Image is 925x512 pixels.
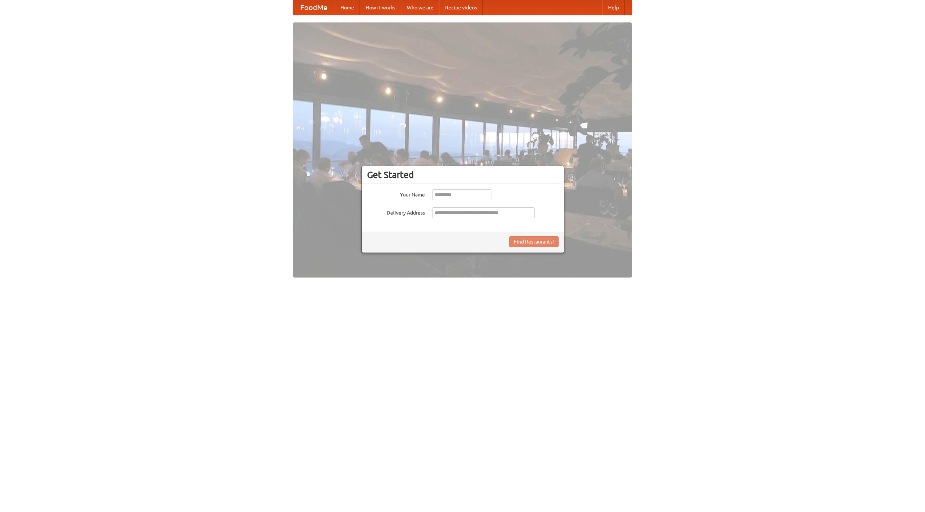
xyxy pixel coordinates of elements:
button: Find Restaurants! [509,236,559,247]
a: Who we are [401,0,439,15]
a: FoodMe [293,0,335,15]
a: Home [335,0,360,15]
a: How it works [360,0,401,15]
a: Recipe videos [439,0,483,15]
label: Delivery Address [367,207,425,216]
h3: Get Started [367,169,559,180]
a: Help [602,0,625,15]
label: Your Name [367,189,425,198]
